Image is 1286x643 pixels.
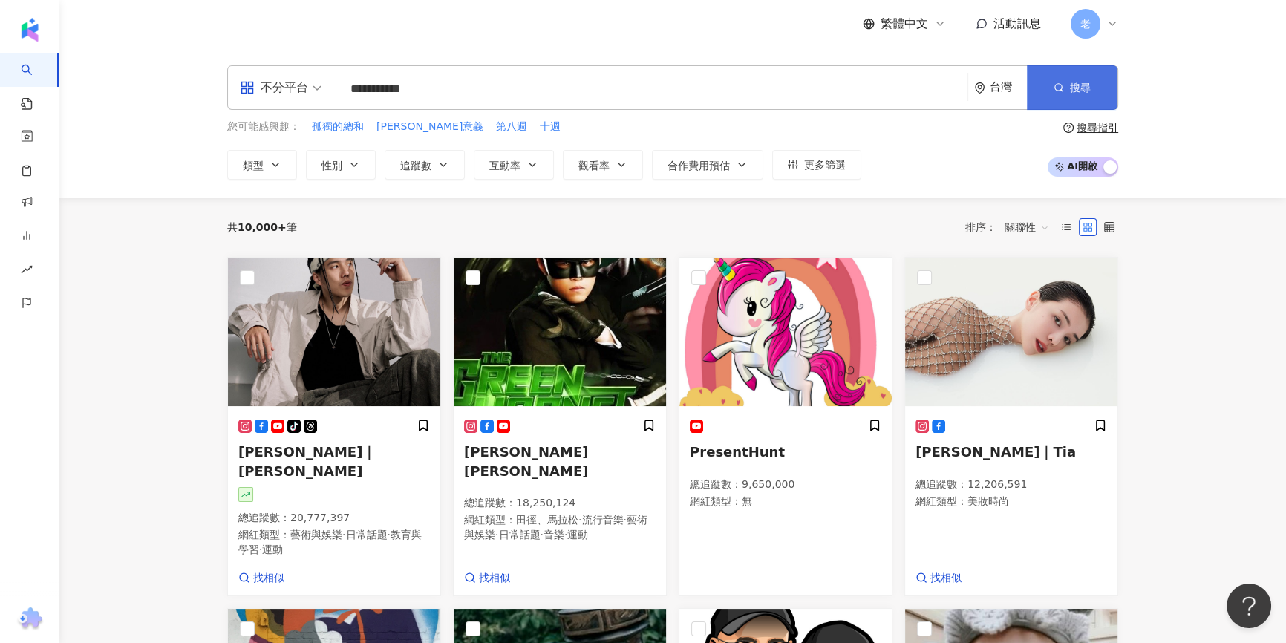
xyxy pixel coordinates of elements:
[227,150,297,180] button: 類型
[312,120,364,134] span: 孤獨的總和
[238,571,284,586] a: 找相似
[21,255,33,288] span: rise
[227,257,441,597] a: KOL Avatar[PERSON_NAME]｜[PERSON_NAME]總追蹤數：20,777,397網紅類型：藝術與娛樂·日常話題·教育與學習·運動找相似
[967,495,1009,507] span: 美妝時尚
[578,514,581,526] span: ·
[516,514,578,526] span: 田徑、馬拉松
[400,160,431,172] span: 追蹤數
[930,571,962,586] span: 找相似
[1080,16,1091,32] span: 老
[990,81,1027,94] div: 台灣
[1077,122,1118,134] div: 搜尋指引
[581,514,623,526] span: 流行音樂
[1227,584,1271,628] iframe: Help Scout Beacon - Open
[227,221,297,233] div: 共 筆
[623,514,626,526] span: ·
[904,257,1118,597] a: KOL Avatar[PERSON_NAME]｜Tia總追蹤數：12,206,591網紅類型：美妝時尚找相似
[668,160,730,172] span: 合作費用預估
[454,258,666,406] img: KOL Avatar
[259,544,262,555] span: ·
[496,120,527,134] span: 第八週
[240,80,255,95] span: appstore
[16,607,45,631] img: chrome extension
[464,571,510,586] a: 找相似
[262,544,283,555] span: 運動
[690,477,881,492] p: 總追蹤數 ： 9,650,000
[240,76,308,99] div: 不分平台
[905,258,1117,406] img: KOL Avatar
[376,119,484,135] button: [PERSON_NAME]意義
[387,529,390,541] span: ·
[321,160,342,172] span: 性別
[915,571,962,586] a: 找相似
[881,16,928,32] span: 繁體中文
[238,529,422,555] span: 教育與學習
[464,513,656,542] p: 網紅類型 ：
[993,16,1041,30] span: 活動訊息
[495,119,528,135] button: 第八週
[544,529,564,541] span: 音樂
[540,529,543,541] span: ·
[772,150,861,180] button: 更多篩選
[1070,82,1091,94] span: 搜尋
[652,150,763,180] button: 合作費用預估
[804,159,846,171] span: 更多篩選
[1005,215,1049,239] span: 關聯性
[974,82,985,94] span: environment
[345,529,387,541] span: 日常話題
[453,257,667,597] a: KOL Avatar[PERSON_NAME] [PERSON_NAME]總追蹤數：18,250,124網紅類型：田徑、馬拉松·流行音樂·藝術與娛樂·日常話題·音樂·運動找相似
[306,150,376,180] button: 性別
[238,528,430,557] p: 網紅類型 ：
[498,529,540,541] span: 日常話題
[563,150,643,180] button: 觀看率
[228,258,440,406] img: KOL Avatar
[227,120,300,134] span: 您可能感興趣：
[1063,123,1074,133] span: question-circle
[238,444,376,478] span: [PERSON_NAME]｜[PERSON_NAME]
[915,495,1107,509] p: 網紅類型 ：
[489,160,520,172] span: 互動率
[679,257,892,597] a: KOL AvatarPresentHunt總追蹤數：9,650,000網紅類型：無
[479,571,510,586] span: 找相似
[1027,65,1117,110] button: 搜尋
[21,53,50,111] a: search
[238,511,430,526] p: 總追蹤數 ： 20,777,397
[311,119,365,135] button: 孤獨的總和
[464,514,647,541] span: 藝術與娛樂
[464,444,588,478] span: [PERSON_NAME] [PERSON_NAME]
[539,119,561,135] button: 十週
[915,477,1107,492] p: 總追蹤數 ： 12,206,591
[474,150,554,180] button: 互動率
[690,495,881,509] p: 網紅類型 ： 無
[578,160,610,172] span: 觀看率
[965,215,1057,239] div: 排序：
[495,529,498,541] span: ·
[385,150,465,180] button: 追蹤數
[540,120,561,134] span: 十週
[290,529,342,541] span: 藝術與娛樂
[464,496,656,511] p: 總追蹤數 ： 18,250,124
[18,18,42,42] img: logo icon
[376,120,483,134] span: [PERSON_NAME]意義
[564,529,567,541] span: ·
[253,571,284,586] span: 找相似
[238,221,287,233] span: 10,000+
[679,258,892,406] img: KOL Avatar
[690,444,785,460] span: PresentHunt
[342,529,345,541] span: ·
[567,529,588,541] span: 運動
[243,160,264,172] span: 類型
[915,444,1076,460] span: [PERSON_NAME]｜Tia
